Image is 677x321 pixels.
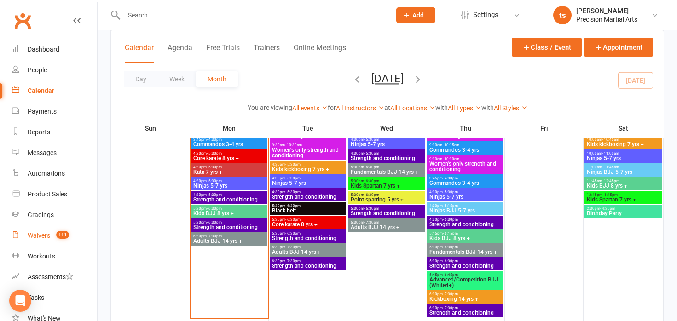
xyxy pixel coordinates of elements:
span: - 5:30pm [207,165,222,169]
button: Trainers [254,43,280,63]
button: Day [124,71,158,87]
div: Reports [28,128,50,136]
span: Strength and conditioning [272,235,344,241]
a: All Styles [494,104,527,112]
span: Adults BJJ 14 yrs + [350,224,423,230]
a: Clubworx [11,9,34,32]
span: Core karate 8 yrs + [193,155,266,161]
span: 5:30pm [350,165,423,169]
a: Reports [12,122,97,143]
span: - 6:30pm [285,204,301,208]
span: - 6:30pm [285,218,301,222]
span: 5:30pm [350,206,423,211]
div: Precision Martial Arts [576,15,637,23]
span: 6:30pm [429,306,502,310]
span: - 5:30pm [443,218,458,222]
span: - 6:30pm [364,165,379,169]
span: - 4:30pm [207,138,222,142]
span: Ninjas 5-7 yrs [429,194,502,200]
strong: with [481,104,494,111]
a: Messages [12,143,97,163]
span: - 5:30pm [285,176,301,180]
span: - 6:30pm [364,206,379,211]
span: 5:30pm [350,179,423,183]
span: Strength and conditioning [272,263,344,269]
span: Strength and conditioning [429,310,502,315]
span: - 6:30pm [443,259,458,263]
span: Adults BJJ 14 yrs + [272,249,344,255]
div: Dashboard [28,46,59,53]
span: - 10:15am [442,143,459,147]
span: - 11:45am [602,165,619,169]
span: 3:45pm [193,138,266,142]
span: 4:30pm [429,190,502,194]
span: 6:30pm [350,220,423,224]
span: 5:30pm [272,204,344,208]
span: 2:30pm [586,206,660,211]
span: 9:30am [429,157,502,161]
span: - 6:30pm [364,193,379,197]
div: Automations [28,170,65,177]
span: - 4:30pm [443,176,458,180]
a: Automations [12,163,97,184]
span: 4:30pm [193,193,266,197]
span: Kids Spartan 7 yrs + [350,183,423,189]
button: Calendar [125,43,154,63]
span: 10:00am [586,151,660,155]
span: Ninjas BJJ 5-7 yrs [586,169,660,175]
span: - 5:30pm [285,162,301,166]
span: 11:00am [586,165,660,169]
span: - 12:45pm [602,179,619,183]
span: 4:30pm [193,165,266,169]
span: - 6:30pm [443,245,458,249]
span: Strength and conditioning [272,194,344,200]
span: Kids kickboxing 7 yrs + [272,166,344,172]
span: 9:30am [272,143,344,147]
div: Waivers [28,232,50,239]
th: Wed [347,119,426,138]
button: Add [396,7,435,23]
span: - 6:30pm [207,220,222,224]
th: Sun [111,119,190,138]
span: - 1:45pm [602,193,618,197]
span: - 5:30pm [207,179,222,183]
a: Payments [12,101,97,122]
span: - 7:30pm [207,234,222,238]
span: - 5:30pm [285,190,301,194]
span: Kids BJJ 8 yrs + [586,183,660,189]
span: Women's only strength and conditioning [272,147,344,158]
a: Tasks [12,287,97,308]
span: 6:30pm [272,245,344,249]
span: - 5:30pm [364,151,379,155]
div: People [28,66,47,74]
button: [DATE] [371,72,404,85]
span: - 7:30pm [285,245,301,249]
span: 4:30pm [429,204,502,208]
span: 4:30pm [429,218,502,222]
span: 12:45pm [586,193,660,197]
th: Tue [269,119,347,138]
span: - 6:45pm [443,273,458,277]
input: Search... [121,9,384,22]
span: Kata 7 yrs + [193,169,266,175]
span: Point sparring 5 yrs + [350,197,423,202]
span: Kids BJJ 8 yrs + [193,211,266,216]
span: Strength and conditioning [193,197,266,202]
span: - 4:30pm [600,206,615,211]
button: Free Trials [206,43,240,63]
span: - 5:15pm [443,204,458,208]
strong: with [435,104,448,111]
div: Messages [28,149,57,156]
a: All events [292,104,328,112]
span: Settings [473,5,498,25]
a: Gradings [12,205,97,225]
span: Commandos 3-4 yrs [429,180,502,186]
span: 5:30pm [429,245,502,249]
a: All Instructors [336,104,384,112]
span: - 10:30am [285,143,302,147]
span: Strength and conditioning [193,224,266,230]
span: - 6:30pm [207,206,222,211]
span: Strength and conditioning [429,222,502,227]
button: Month [196,71,238,87]
span: 4:30pm [193,179,266,183]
